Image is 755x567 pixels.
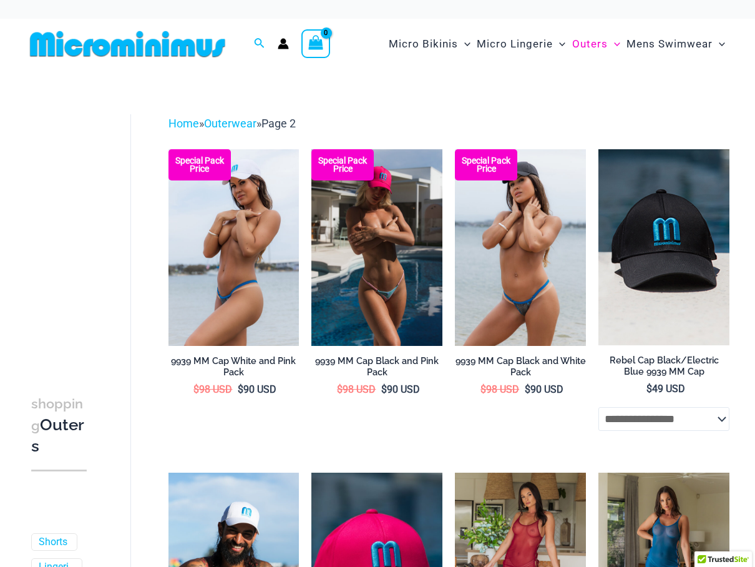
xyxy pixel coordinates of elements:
[254,36,265,52] a: Search icon link
[168,117,199,130] a: Home
[31,396,83,433] span: shopping
[381,383,420,395] bdi: 90 USD
[301,29,330,58] a: View Shopping Cart, empty
[384,23,730,65] nav: Site Navigation
[278,38,289,49] a: Account icon link
[337,383,376,395] bdi: 98 USD
[569,25,623,63] a: OutersMenu ToggleMenu Toggle
[311,149,442,346] img: Rebel Cap Hot PinkElectric Blue 9939 Cap 16
[238,383,243,395] span: $
[626,28,713,60] span: Mens Swimwear
[25,30,230,58] img: MM SHOP LOGO FLAT
[168,117,296,130] span: » »
[311,355,442,383] a: 9939 MM Cap Black and Pink Pack
[337,383,343,395] span: $
[455,355,586,378] h2: 9939 MM Cap Black and White Pack
[455,157,517,173] b: Special Pack Price
[168,149,300,346] img: Rebel Cap WhiteElectric Blue 9939 Cap 09
[204,117,256,130] a: Outerwear
[623,25,728,63] a: Mens SwimwearMenu ToggleMenu Toggle
[168,355,300,383] a: 9939 MM Cap White and Pink Pack
[31,393,87,457] h3: Outers
[389,28,458,60] span: Micro Bikinis
[39,536,67,549] a: Shorts
[646,383,652,395] span: $
[608,28,620,60] span: Menu Toggle
[713,28,725,60] span: Menu Toggle
[31,104,144,354] iframe: TrustedSite Certified
[525,383,563,395] bdi: 90 USD
[572,28,608,60] span: Outers
[261,117,296,130] span: Page 2
[646,383,685,395] bdi: 49 USD
[598,355,729,378] h2: Rebel Cap Black/Electric Blue 9939 MM Cap
[311,149,442,346] a: Rebel Cap Hot PinkElectric Blue 9939 Cap 16 Rebel Cap BlackElectric Blue 9939 Cap 08Rebel Cap Bla...
[168,355,300,378] h2: 9939 MM Cap White and Pink Pack
[311,355,442,378] h2: 9939 MM Cap Black and Pink Pack
[455,149,586,346] img: Rebel Cap BlackElectric Blue 9939 Cap 07
[598,355,729,383] a: Rebel Cap Black/Electric Blue 9939 MM Cap
[458,28,470,60] span: Menu Toggle
[553,28,565,60] span: Menu Toggle
[381,383,387,395] span: $
[477,28,553,60] span: Micro Lingerie
[455,149,586,346] a: Rebel Cap BlackElectric Blue 9939 Cap 07 Rebel Cap WhiteElectric Blue 9939 Cap 07Rebel Cap WhiteE...
[193,383,232,395] bdi: 98 USD
[386,25,474,63] a: Micro BikinisMenu ToggleMenu Toggle
[480,383,486,395] span: $
[474,25,568,63] a: Micro LingerieMenu ToggleMenu Toggle
[193,383,199,395] span: $
[525,383,530,395] span: $
[168,157,231,173] b: Special Pack Price
[455,355,586,383] a: 9939 MM Cap Black and White Pack
[238,383,276,395] bdi: 90 USD
[598,149,729,345] img: Rebel Cap Black
[168,149,300,346] a: Rebel Cap WhiteElectric Blue 9939 Cap 09 Rebel Cap Hot PinkElectric Blue 9939 Cap 15Rebel Cap Hot...
[311,157,374,173] b: Special Pack Price
[480,383,519,395] bdi: 98 USD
